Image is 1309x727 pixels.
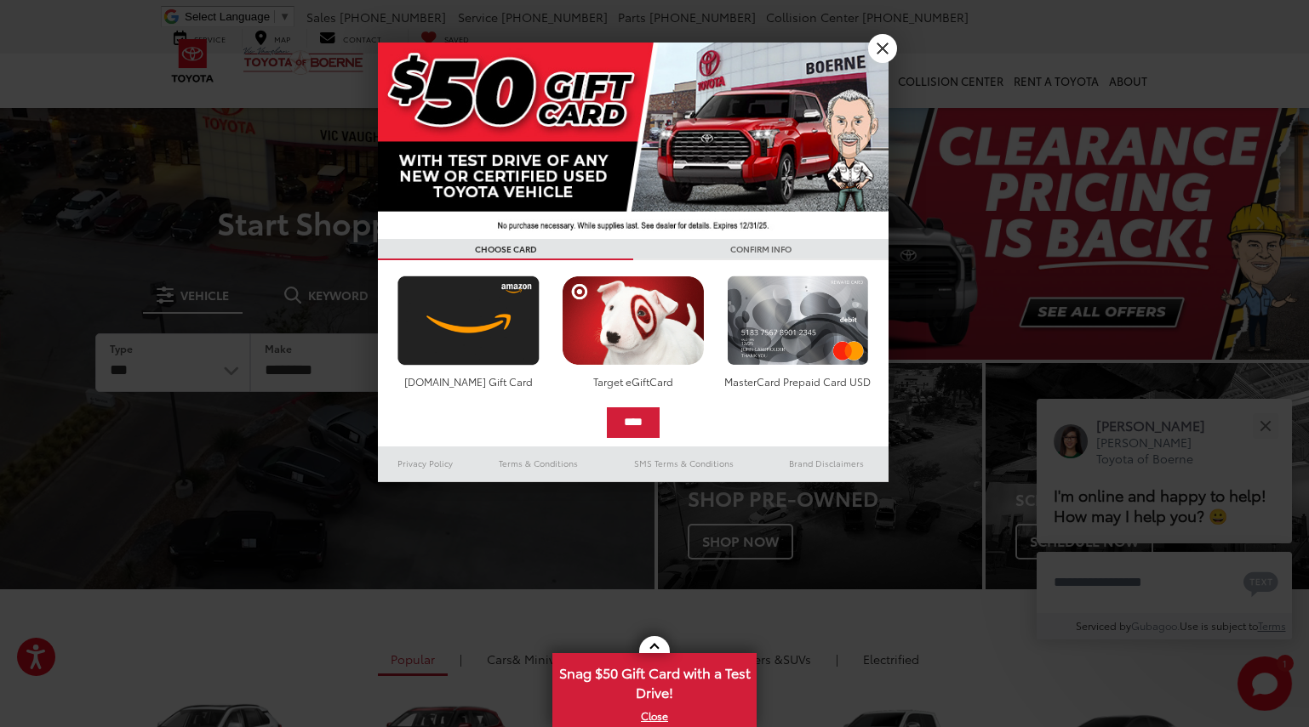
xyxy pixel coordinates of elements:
[393,275,544,366] img: amazoncard.png
[603,453,764,474] a: SMS Terms & Conditions
[633,239,889,260] h3: CONFIRM INFO
[723,374,873,389] div: MasterCard Prepaid Card USD
[764,453,889,474] a: Brand Disclaimers
[378,43,889,239] img: 42635_top_851395.jpg
[557,275,708,366] img: targetcard.png
[554,655,755,707] span: Snag $50 Gift Card with a Test Drive!
[378,453,473,474] a: Privacy Policy
[378,239,633,260] h3: CHOOSE CARD
[393,374,544,389] div: [DOMAIN_NAME] Gift Card
[473,453,603,474] a: Terms & Conditions
[557,374,708,389] div: Target eGiftCard
[723,275,873,366] img: mastercard.png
